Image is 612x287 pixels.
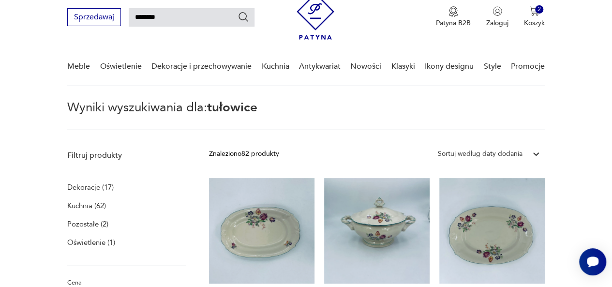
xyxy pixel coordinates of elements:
button: Zaloguj [486,6,508,28]
a: Meble [67,48,90,85]
span: tułowice [207,99,257,116]
img: Ikona medalu [448,6,458,17]
a: Oświetlenie (1) [67,236,115,249]
a: Klasyki [391,48,415,85]
button: Szukaj [238,11,249,23]
a: Kuchnia (62) [67,199,106,212]
img: Ikona koszyka [529,6,539,16]
a: Nowości [350,48,381,85]
a: Oświetlenie [100,48,142,85]
a: Pozostałe (2) [67,217,108,231]
button: Patyna B2B [436,6,471,28]
a: Sprzedawaj [67,15,121,21]
a: Ikona medaluPatyna B2B [436,6,471,28]
a: Ikony designu [425,48,474,85]
p: Patyna B2B [436,18,471,28]
div: 2 [535,5,543,14]
a: Promocje [511,48,545,85]
button: 2Koszyk [524,6,545,28]
p: Koszyk [524,18,545,28]
a: Style [483,48,501,85]
p: Filtruj produkty [67,150,186,161]
div: Znaleziono 82 produkty [209,149,279,159]
p: Zaloguj [486,18,508,28]
iframe: Smartsupp widget button [579,248,606,275]
a: Dekoracje i przechowywanie [151,48,252,85]
a: Antykwariat [299,48,341,85]
p: Wyniki wyszukiwania dla: [67,102,545,130]
img: Ikonka użytkownika [493,6,502,16]
div: Sortuj według daty dodania [438,149,522,159]
button: Sprzedawaj [67,8,121,26]
a: Dekoracje (17) [67,181,114,194]
a: Kuchnia [261,48,289,85]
